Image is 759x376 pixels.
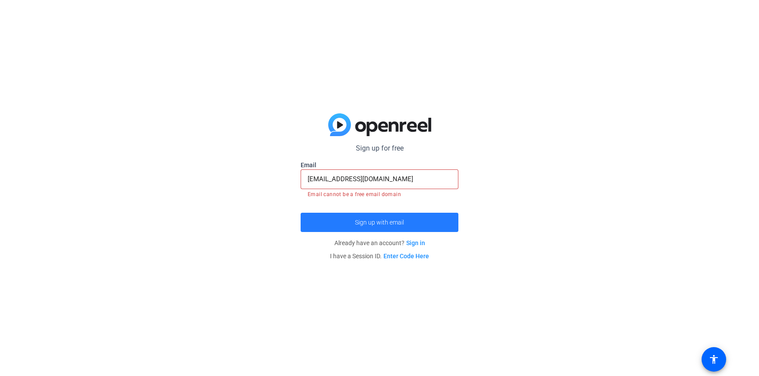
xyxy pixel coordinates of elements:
[406,239,425,246] a: Sign in
[383,253,429,260] a: Enter Code Here
[308,174,451,184] input: Enter Email Address
[308,189,451,199] mat-error: Email cannot be a free email domain
[301,213,458,232] button: Sign up with email
[301,143,458,154] p: Sign up for free
[328,113,431,136] img: blue-gradient.svg
[709,354,719,365] mat-icon: accessibility
[301,161,458,169] label: Email
[330,253,429,260] span: I have a Session ID.
[334,239,425,246] span: Already have an account?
